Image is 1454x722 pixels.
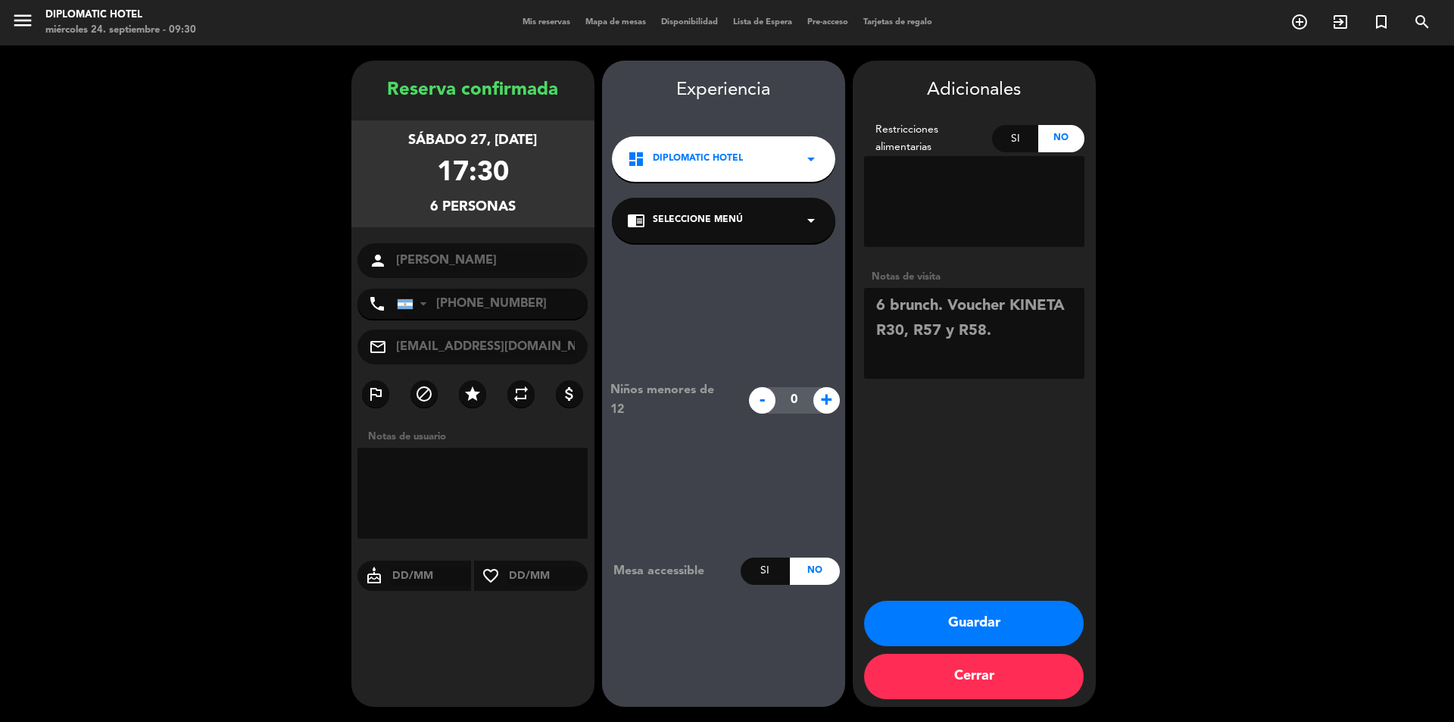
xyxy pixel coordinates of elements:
span: Mapa de mesas [578,18,654,27]
div: Notas de usuario [360,429,594,445]
span: + [813,387,840,414]
span: Lista de Espera [725,18,800,27]
i: chrome_reader_mode [627,211,645,230]
i: add_circle_outline [1290,13,1309,31]
div: 6 personas [430,196,516,218]
div: 17:30 [437,152,509,196]
span: Pre-acceso [800,18,856,27]
button: Guardar [864,601,1084,646]
div: sábado 27, [DATE] [408,130,537,152]
i: arrow_drop_down [802,211,820,230]
i: attach_money [560,385,579,403]
i: turned_in_not [1372,13,1390,31]
div: Reserva confirmada [351,76,594,105]
i: cake [357,567,391,585]
i: arrow_drop_down [802,150,820,168]
i: outlined_flag [367,385,385,403]
div: miércoles 24. septiembre - 09:30 [45,23,196,38]
div: Diplomatic Hotel [45,8,196,23]
button: menu [11,9,34,37]
i: favorite_border [474,567,507,585]
i: dashboard [627,150,645,168]
div: Mesa accessible [602,561,741,581]
div: Restricciones alimentarias [864,121,993,156]
div: Adicionales [864,76,1084,105]
div: Si [992,125,1038,152]
i: menu [11,9,34,32]
div: No [1038,125,1084,152]
button: Cerrar [864,654,1084,699]
div: Experiencia [602,76,845,105]
input: DD/MM [391,567,472,586]
i: person [369,252,387,270]
i: exit_to_app [1331,13,1349,31]
span: Tarjetas de regalo [856,18,940,27]
span: Seleccione Menú [653,213,743,228]
span: Diplomatic Hotel [653,152,743,167]
div: Notas de visita [864,269,1084,285]
i: block [415,385,433,403]
input: DD/MM [507,567,588,586]
span: Mis reservas [515,18,578,27]
div: No [790,558,839,585]
i: mail_outline [369,338,387,356]
i: search [1413,13,1431,31]
div: Niños menores de 12 [599,380,741,420]
i: repeat [512,385,530,403]
div: Argentina: +54 [398,289,432,318]
div: Si [741,558,790,585]
span: - [749,387,775,414]
i: phone [368,295,386,313]
span: Disponibilidad [654,18,725,27]
i: star [463,385,482,403]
